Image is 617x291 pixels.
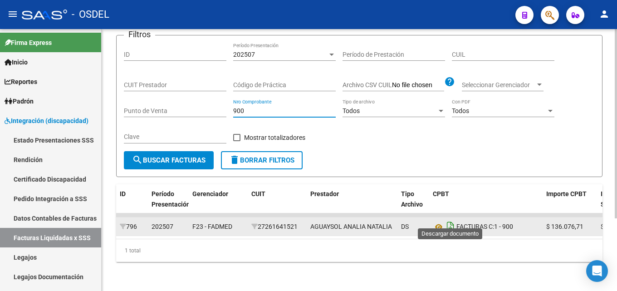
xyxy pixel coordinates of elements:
datatable-header-cell: Gerenciador [189,184,248,224]
datatable-header-cell: CUIT [248,184,307,224]
span: Reportes [5,77,37,87]
datatable-header-cell: ID [116,184,148,224]
mat-icon: person [599,9,610,20]
input: Archivo CSV CUIL [392,81,444,89]
span: Importe CPBT [546,190,587,197]
span: - OSDEL [72,5,109,25]
span: 202507 [233,51,255,58]
mat-icon: menu [7,9,18,20]
mat-icon: delete [229,154,240,165]
div: 796 [120,222,144,232]
span: Todos [452,107,469,114]
span: Todos [343,107,360,114]
span: Prestador [310,190,339,197]
span: CPBT [433,190,449,197]
datatable-header-cell: Importe CPBT [543,184,597,224]
span: F23 - FADMED [192,223,232,230]
span: $ 136.076,71 [546,223,583,230]
span: Seleccionar Gerenciador [462,81,535,89]
span: Buscar Facturas [132,156,206,164]
div: Open Intercom Messenger [586,260,608,282]
span: Tipo Archivo [401,190,423,208]
span: CUIT [251,190,265,197]
span: Gerenciador [192,190,228,197]
span: FACTURAS C: [456,223,494,231]
i: Descargar documento [445,219,456,234]
span: DS [401,223,409,230]
div: 1 total [116,239,602,262]
button: Buscar Facturas [124,151,214,169]
div: AGUAYSOL ANALIA NATALIA [310,222,392,232]
div: 1 - 900 [433,219,539,234]
span: Firma Express [5,38,52,48]
h3: Filtros [124,28,155,41]
mat-icon: help [444,76,455,87]
span: Mostrar totalizadores [244,132,305,143]
div: 27261641521 [251,222,303,232]
span: Padrón [5,96,34,106]
span: Inicio [5,57,28,67]
span: 202507 [152,223,173,230]
datatable-header-cell: Tipo Archivo [397,184,429,224]
datatable-header-cell: Prestador [307,184,397,224]
span: Período Presentación [152,190,190,208]
span: Integración (discapacidad) [5,116,88,126]
span: Borrar Filtros [229,156,294,164]
mat-icon: search [132,154,143,165]
span: ID [120,190,126,197]
datatable-header-cell: Período Presentación [148,184,189,224]
datatable-header-cell: CPBT [429,184,543,224]
button: Borrar Filtros [221,151,303,169]
span: Archivo CSV CUIL [343,81,392,89]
